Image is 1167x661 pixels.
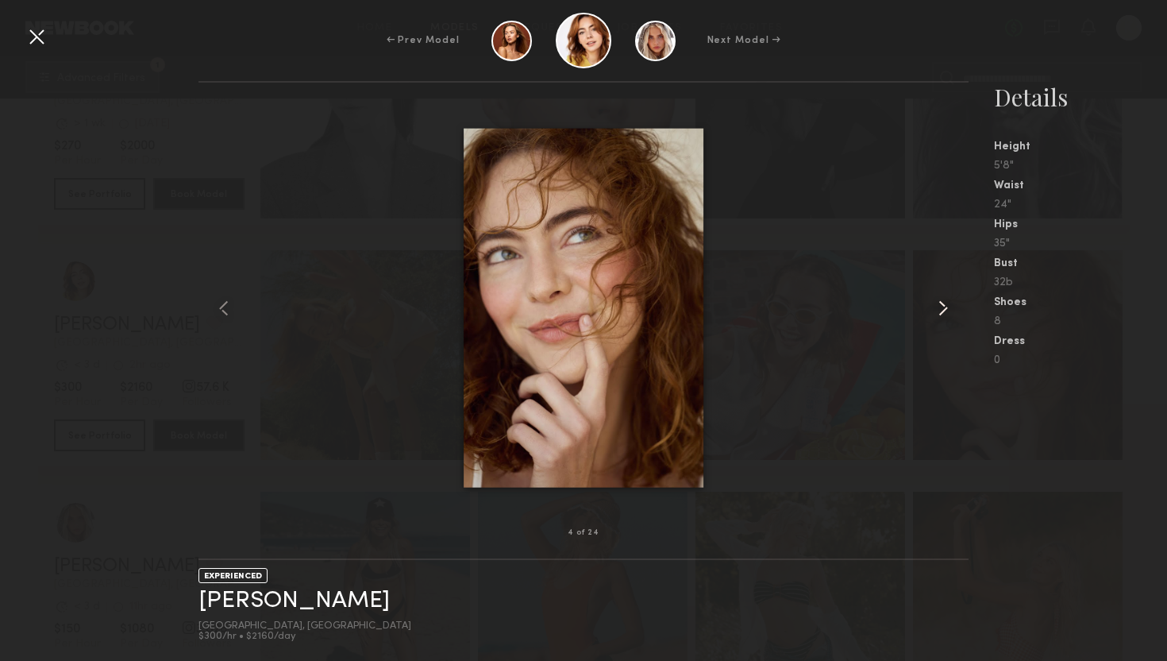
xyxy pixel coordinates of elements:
[994,258,1167,269] div: Bust
[994,277,1167,288] div: 32b
[198,589,390,613] a: [PERSON_NAME]
[994,297,1167,308] div: Shoes
[198,621,411,632] div: [GEOGRAPHIC_DATA], [GEOGRAPHIC_DATA]
[994,81,1167,113] div: Details
[994,160,1167,172] div: 5'8"
[387,33,460,48] div: ← Prev Model
[994,141,1167,153] div: Height
[994,219,1167,230] div: Hips
[994,238,1167,249] div: 35"
[568,529,599,537] div: 4 of 24
[198,568,268,583] div: EXPERIENCED
[707,33,781,48] div: Next Model →
[198,632,411,642] div: $300/hr • $2160/day
[994,336,1167,347] div: Dress
[994,316,1167,327] div: 8
[994,180,1167,191] div: Waist
[994,355,1167,366] div: 0
[994,199,1167,211] div: 24"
